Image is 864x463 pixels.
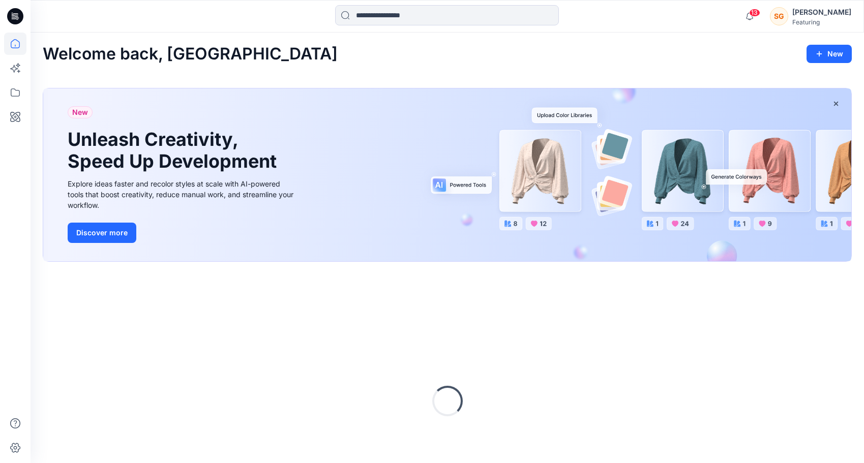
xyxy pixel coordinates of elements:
[43,45,338,64] h2: Welcome back, [GEOGRAPHIC_DATA]
[749,9,760,17] span: 13
[68,178,296,210] div: Explore ideas faster and recolor styles at scale with AI-powered tools that boost creativity, red...
[68,129,281,172] h1: Unleash Creativity, Speed Up Development
[770,7,788,25] div: SG
[792,18,851,26] div: Featuring
[72,106,88,118] span: New
[68,223,296,243] a: Discover more
[792,6,851,18] div: [PERSON_NAME]
[68,223,136,243] button: Discover more
[807,45,852,63] button: New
